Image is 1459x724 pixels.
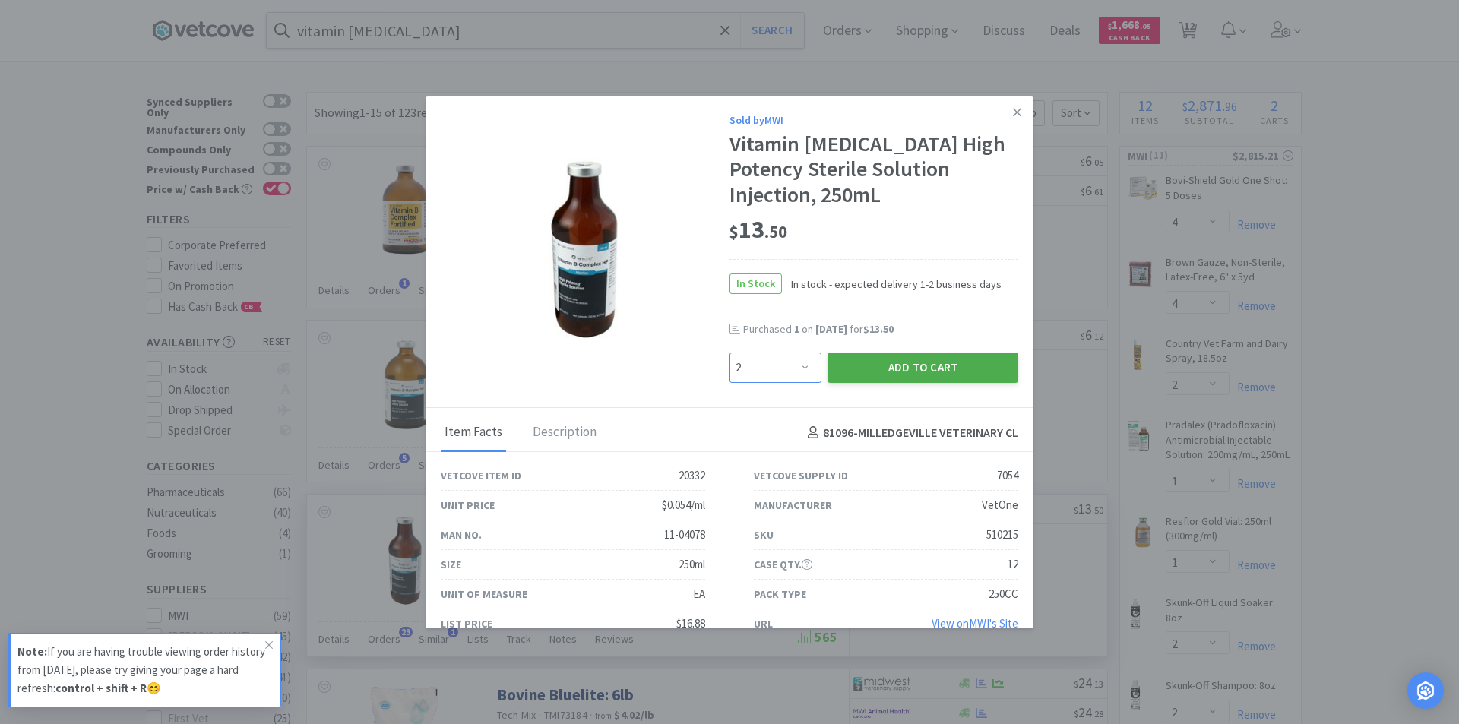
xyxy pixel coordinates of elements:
[863,322,894,336] span: $13.50
[729,131,1018,208] div: Vitamin [MEDICAL_DATA] High Potency Sterile Solution Injection, 250mL
[730,274,781,293] span: In Stock
[997,466,1018,485] div: 7054
[441,497,495,514] div: Unit Price
[441,414,506,452] div: Item Facts
[1008,555,1018,574] div: 12
[828,353,1018,383] button: Add to Cart
[676,615,705,633] div: $16.88
[17,644,47,659] strong: Note:
[815,322,847,336] span: [DATE]
[662,496,705,514] div: $0.054/ml
[729,214,787,245] span: 13
[754,497,832,514] div: Manufacturer
[441,615,492,632] div: List Price
[986,526,1018,544] div: 510215
[754,526,774,543] div: SKU
[441,586,527,602] div: Unit of Measure
[794,322,799,336] span: 1
[729,221,739,242] span: $
[664,526,705,544] div: 11-04078
[441,556,461,573] div: Size
[754,556,812,573] div: Case Qty.
[802,423,1018,443] h4: 81096 - MILLEDGEVILLE VETERINARY CL
[729,112,1018,128] div: Sold by MWI
[524,148,647,346] img: 904d95fae26f4c7c92b1f7d3d14d3ad6_7054.png
[754,467,848,484] div: Vetcove Supply ID
[55,681,147,695] strong: control + shift + R
[1407,672,1444,709] div: Open Intercom Messenger
[441,467,521,484] div: Vetcove Item ID
[989,585,1018,603] div: 250CC
[693,585,705,603] div: EA
[17,643,265,697] p: If you are having trouble viewing order history from [DATE], please try giving your page a hard r...
[754,615,773,632] div: URL
[679,555,705,574] div: 250ml
[782,276,1002,292] span: In stock - expected delivery 1-2 business days
[764,221,787,242] span: . 50
[529,414,600,452] div: Description
[679,466,705,485] div: 20332
[982,496,1018,514] div: VetOne
[754,586,806,602] div: Pack Type
[441,526,482,543] div: Man No.
[932,616,1018,631] a: View onMWI's Site
[743,322,1018,337] div: Purchased on for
